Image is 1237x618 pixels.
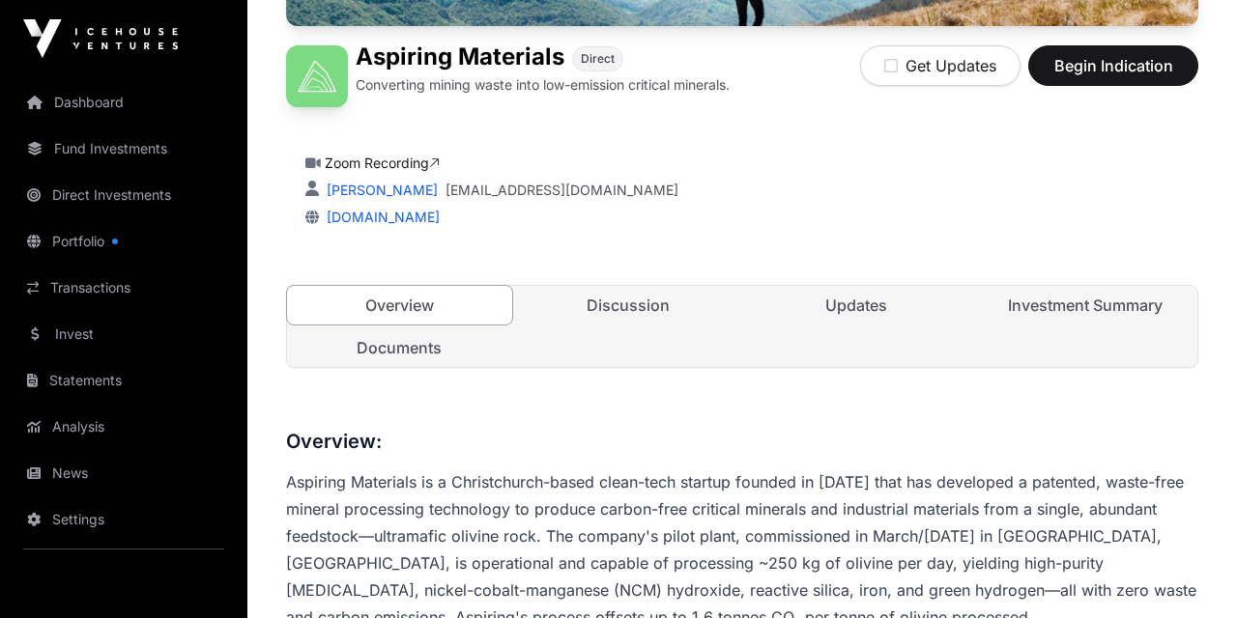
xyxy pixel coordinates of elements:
img: Icehouse Ventures Logo [23,19,178,58]
a: Transactions [15,267,232,309]
h1: Aspiring Materials [356,45,564,71]
a: Invest [15,313,232,355]
h3: Overview: [286,426,1198,457]
a: Overview [286,285,513,325]
button: Get Updates [860,45,1021,86]
a: Fund Investments [15,127,232,170]
nav: Tabs [287,286,1197,367]
a: [PERSON_NAME] [323,182,438,198]
a: Direct Investments [15,174,232,216]
span: Begin Indication [1052,54,1174,77]
a: Analysis [15,406,232,448]
a: Investment Summary [973,286,1198,324]
a: Dashboard [15,81,232,124]
a: [DOMAIN_NAME] [319,209,440,225]
a: Discussion [516,286,741,324]
button: Begin Indication [1028,45,1198,86]
a: Begin Indication [1028,65,1198,84]
a: Documents [287,328,512,367]
a: Updates [744,286,969,324]
a: Settings [15,498,232,541]
img: Aspiring Materials [286,45,348,107]
span: Direct [581,51,615,67]
p: Converting mining waste into low-emission critical minerals. [356,75,730,95]
a: News [15,452,232,494]
iframe: Chat Widget [1140,525,1237,618]
a: Zoom Recording [325,154,440,171]
a: Portfolio [15,220,232,263]
a: Statements [15,359,232,402]
a: [EMAIL_ADDRESS][DOMAIN_NAME] [446,181,678,200]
